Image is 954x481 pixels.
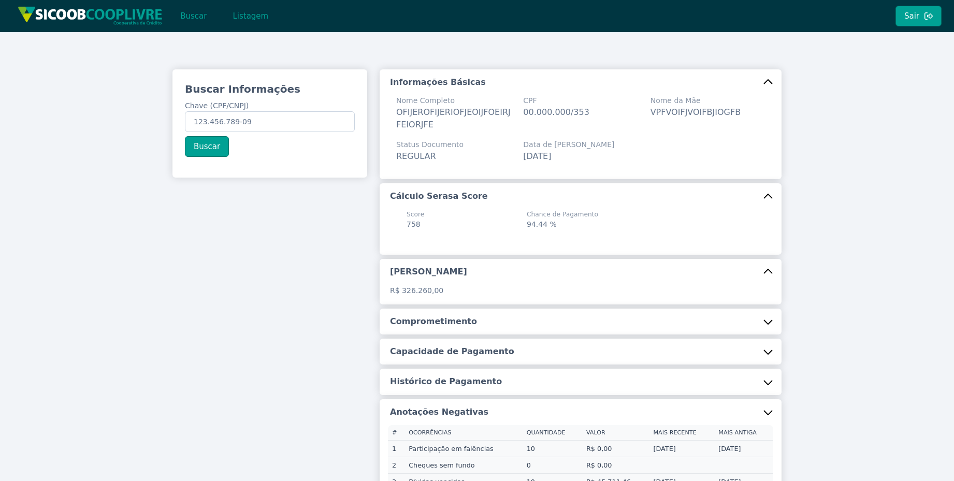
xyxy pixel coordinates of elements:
[523,425,582,441] th: Quantidade
[185,111,355,132] input: Chave (CPF/CNPJ)
[523,107,589,117] span: 00.000.000/353
[407,210,424,219] span: Score
[390,316,477,327] h5: Comprometimento
[388,425,404,441] th: #
[582,457,649,474] td: R$ 0,00
[380,369,782,395] button: Histórico de Pagamento
[388,441,404,457] td: 1
[18,6,163,25] img: img/sicoob_cooplivre.png
[396,139,464,150] span: Status Documento
[390,376,502,387] h5: Histórico de Pagamento
[404,441,523,457] td: Participação em falências
[714,441,773,457] td: [DATE]
[527,220,557,228] span: 94.44 %
[224,6,277,26] button: Listagem
[582,441,649,457] td: R$ 0,00
[714,425,773,441] th: Mais antiga
[380,339,782,365] button: Capacidade de Pagamento
[651,95,741,106] span: Nome da Mãe
[390,286,443,295] span: R$ 326.260,00
[523,457,582,474] td: 0
[390,77,486,88] h5: Informações Básicas
[388,457,404,474] td: 2
[651,107,741,117] span: VPFVOIFJVOIFBJIOGFB
[390,406,488,418] h5: Anotações Negativas
[404,457,523,474] td: Cheques sem fundo
[523,95,589,106] span: CPF
[404,425,523,441] th: Ocorrências
[185,101,249,110] span: Chave (CPF/CNPJ)
[396,95,511,106] span: Nome Completo
[171,6,215,26] button: Buscar
[396,107,511,129] span: OFIJEROFIJERIOFJEOIJFOEIRJFEIORJFE
[396,151,436,161] span: REGULAR
[390,191,488,202] h5: Cálculo Serasa Score
[649,441,714,457] td: [DATE]
[582,425,649,441] th: Valor
[380,69,782,95] button: Informações Básicas
[523,151,551,161] span: [DATE]
[649,425,714,441] th: Mais recente
[380,309,782,334] button: Comprometimento
[380,183,782,209] button: Cálculo Serasa Score
[380,259,782,285] button: [PERSON_NAME]
[185,136,229,157] button: Buscar
[407,220,421,228] span: 758
[523,139,614,150] span: Data de [PERSON_NAME]
[380,399,782,425] button: Anotações Negativas
[527,210,598,219] span: Chance de Pagamento
[390,266,467,278] h5: [PERSON_NAME]
[390,346,514,357] h5: Capacidade de Pagamento
[523,441,582,457] td: 10
[895,6,942,26] button: Sair
[185,82,355,96] h3: Buscar Informações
